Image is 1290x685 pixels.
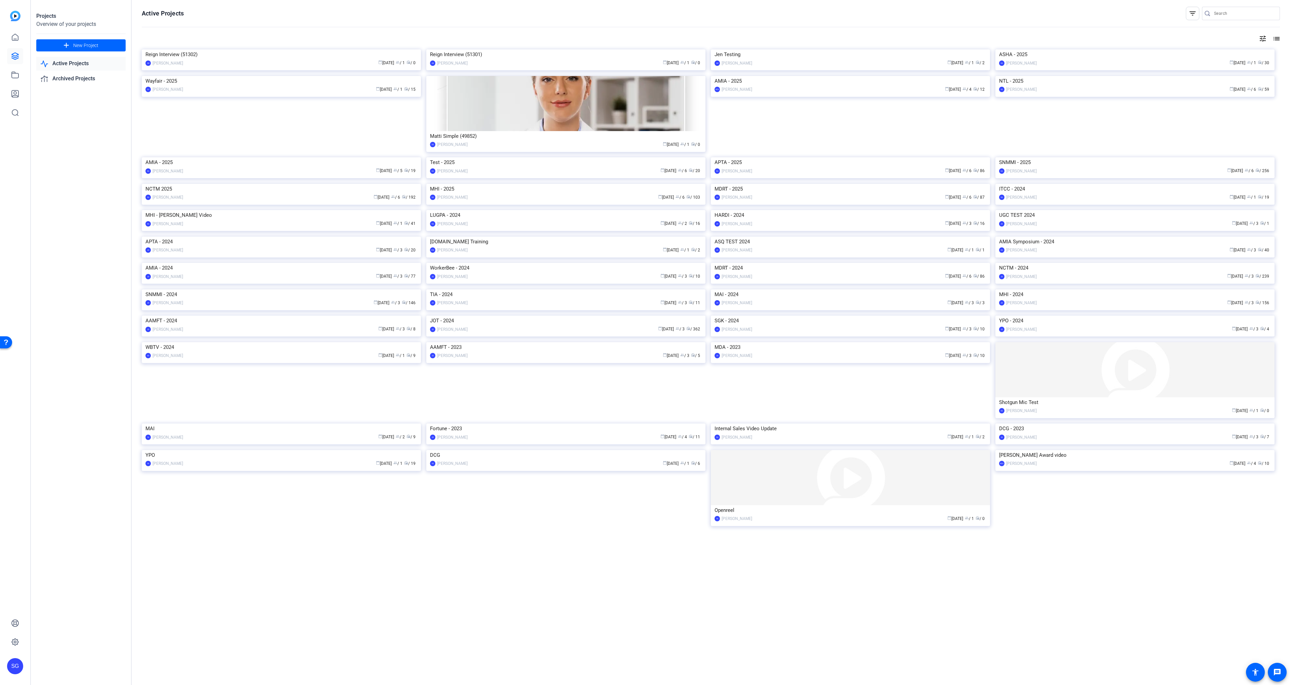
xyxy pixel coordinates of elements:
[945,221,961,226] span: [DATE]
[715,289,986,299] div: MAI - 2024
[153,86,183,93] div: [PERSON_NAME]
[1230,60,1234,64] span: calendar_today
[376,87,380,91] span: calendar_today
[973,274,985,279] span: / 86
[962,221,972,226] span: / 3
[1258,60,1262,64] span: radio
[678,221,687,226] span: / 2
[430,49,702,59] div: Reign Interview (51301)
[722,194,752,201] div: [PERSON_NAME]
[36,57,126,71] a: Active Projects
[678,221,682,225] span: group
[999,274,1004,279] div: JD
[1214,9,1275,17] input: Search
[680,247,684,251] span: group
[378,60,382,64] span: calendar_today
[947,300,951,304] span: calendar_today
[145,237,417,247] div: APTA - 2024
[999,61,1004,66] div: SG
[145,168,151,174] div: SG
[680,142,689,147] span: / 1
[945,168,949,172] span: calendar_today
[715,221,720,227] div: JD
[1245,168,1249,172] span: group
[722,60,752,67] div: [PERSON_NAME]
[962,87,972,92] span: / 4
[999,195,1004,200] div: SG
[145,247,151,253] div: JD
[145,184,417,194] div: NCTM 2025
[1249,221,1253,225] span: group
[153,168,183,174] div: [PERSON_NAME]
[962,195,972,200] span: / 6
[689,221,693,225] span: radio
[722,168,752,174] div: [PERSON_NAME]
[393,87,397,91] span: group
[1245,300,1249,304] span: group
[999,221,1004,227] div: JD
[691,142,695,146] span: radio
[396,60,400,64] span: group
[999,300,1004,306] div: JD
[1258,87,1262,91] span: radio
[393,247,397,251] span: group
[686,195,690,199] span: radio
[430,300,435,306] div: JD
[1258,247,1262,251] span: radio
[1245,168,1254,173] span: / 6
[1230,248,1245,252] span: [DATE]
[689,168,693,172] span: radio
[393,168,397,172] span: group
[430,221,435,227] div: SG
[680,61,689,65] span: / 1
[689,274,693,278] span: radio
[145,157,417,167] div: AMIA - 2025
[393,248,402,252] span: / 3
[676,195,685,200] span: / 6
[689,221,700,226] span: / 16
[691,60,695,64] span: radio
[36,72,126,86] a: Archived Projects
[391,195,400,200] span: / 6
[437,194,468,201] div: [PERSON_NAME]
[945,87,961,92] span: [DATE]
[437,60,468,67] div: [PERSON_NAME]
[402,195,416,200] span: / 192
[678,168,687,173] span: / 6
[1255,168,1259,172] span: radio
[973,168,977,172] span: radio
[691,142,700,147] span: / 0
[376,248,392,252] span: [DATE]
[678,274,687,279] span: / 3
[376,247,380,251] span: calendar_today
[1189,9,1197,17] mat-icon: filter_list
[430,247,435,253] div: RM
[962,274,972,279] span: / 6
[1247,195,1251,199] span: group
[153,220,183,227] div: [PERSON_NAME]
[153,273,183,280] div: [PERSON_NAME]
[1247,87,1251,91] span: group
[999,76,1271,86] div: NTL - 2025
[715,157,986,167] div: APTA - 2025
[153,299,183,306] div: [PERSON_NAME]
[722,220,752,227] div: [PERSON_NAME]
[374,300,389,305] span: [DATE]
[1006,220,1037,227] div: [PERSON_NAME]
[430,131,702,141] div: Matti Simple (49852)
[947,60,951,64] span: calendar_today
[1227,274,1243,279] span: [DATE]
[145,87,151,92] div: GV
[1260,221,1264,225] span: radio
[678,300,682,304] span: group
[430,289,702,299] div: TIA - 2024
[404,221,408,225] span: radio
[430,195,435,200] div: SG
[660,274,676,279] span: [DATE]
[145,195,151,200] div: SG
[973,221,985,226] span: / 16
[1006,168,1037,174] div: [PERSON_NAME]
[973,195,985,200] span: / 87
[660,274,664,278] span: calendar_today
[660,221,676,226] span: [DATE]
